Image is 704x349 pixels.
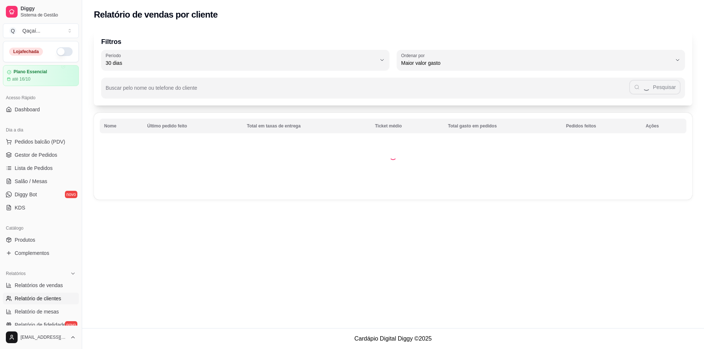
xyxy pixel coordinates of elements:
span: Q [9,27,16,34]
button: Alterar Status [56,47,73,56]
a: Relatório de mesas [3,306,79,318]
button: Período30 dias [101,50,389,70]
a: Plano Essencialaté 16/10 [3,65,79,86]
span: Sistema de Gestão [21,12,76,18]
span: Gestor de Pedidos [15,151,57,159]
a: Relatório de fidelidadenovo [3,319,79,331]
span: Pedidos balcão (PDV) [15,138,65,145]
div: Catálogo [3,222,79,234]
a: Lista de Pedidos [3,162,79,174]
input: Buscar pelo nome ou telefone do cliente [106,87,629,94]
span: Diggy [21,5,76,12]
button: [EMAIL_ADDRESS][DOMAIN_NAME] [3,328,79,346]
span: Relatórios [6,271,26,276]
a: Produtos [3,234,79,246]
span: Maior valor gasto [401,59,672,67]
span: 30 dias [106,59,376,67]
div: Loading [389,153,397,160]
footer: Cardápio Digital Diggy © 2025 [82,328,704,349]
a: Diggy Botnovo [3,189,79,200]
span: Produtos [15,236,35,244]
a: Relatórios de vendas [3,279,79,291]
span: Relatório de fidelidade [15,321,66,328]
span: Complementos [15,249,49,257]
div: Acesso Rápido [3,92,79,104]
a: Complementos [3,247,79,259]
article: Plano Essencial [14,69,47,75]
label: Ordenar por [401,52,427,59]
button: Select a team [3,23,79,38]
span: Diggy Bot [15,191,37,198]
article: até 16/10 [12,76,30,82]
span: Dashboard [15,106,40,113]
a: Dashboard [3,104,79,115]
button: Ordenar porMaior valor gasto [397,50,685,70]
span: Lista de Pedidos [15,164,53,172]
h2: Relatório de vendas por cliente [94,9,218,21]
p: Filtros [101,37,685,47]
div: Qaçaí ... [22,27,40,34]
a: Relatório de clientes [3,293,79,304]
a: Gestor de Pedidos [3,149,79,161]
span: KDS [15,204,25,211]
div: Dia a dia [3,124,79,136]
label: Período [106,52,123,59]
span: Relatório de clientes [15,295,61,302]
a: DiggySistema de Gestão [3,3,79,21]
span: Salão / Mesas [15,178,47,185]
button: Pedidos balcão (PDV) [3,136,79,148]
span: Relatórios de vendas [15,282,63,289]
span: [EMAIL_ADDRESS][DOMAIN_NAME] [21,334,67,340]
a: Salão / Mesas [3,175,79,187]
a: KDS [3,202,79,214]
span: Relatório de mesas [15,308,59,315]
div: Loja fechada [9,48,43,56]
